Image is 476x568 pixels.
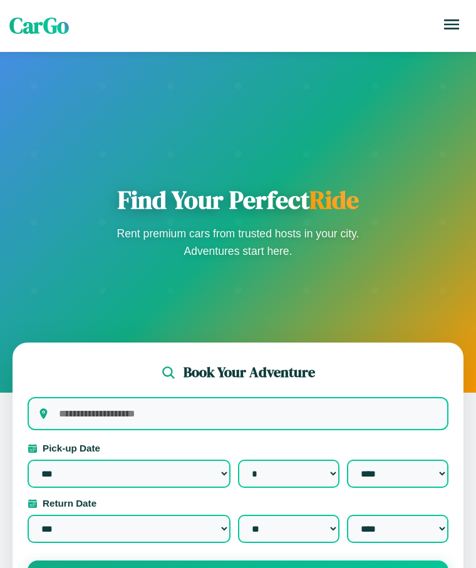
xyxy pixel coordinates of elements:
label: Pick-up Date [28,443,448,453]
label: Return Date [28,498,448,509]
span: Ride [309,183,359,217]
h2: Book Your Adventure [184,363,315,382]
p: Rent premium cars from trusted hosts in your city. Adventures start here. [113,225,363,260]
h1: Find Your Perfect [113,185,363,215]
span: CarGo [9,11,69,41]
